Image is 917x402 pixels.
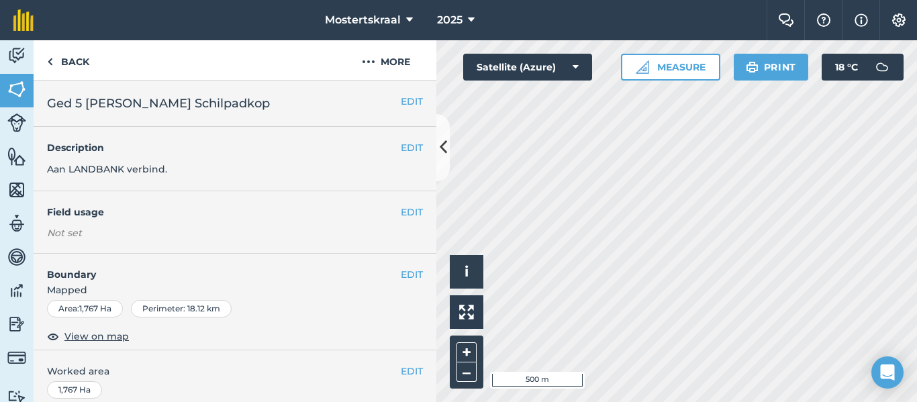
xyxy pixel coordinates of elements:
[437,12,463,28] span: 2025
[47,54,53,70] img: svg+xml;base64,PHN2ZyB4bWxucz0iaHR0cDovL3d3dy53My5vcmcvMjAwMC9zdmciIHdpZHRoPSI5IiBoZWlnaHQ9IjI0Ii...
[7,247,26,267] img: svg+xml;base64,PD94bWwgdmVyc2lvbj0iMS4wIiBlbmNvZGluZz0idXRmLTgiPz4KPCEtLSBHZW5lcmF0b3I6IEFkb2JlIE...
[891,13,907,27] img: A cog icon
[465,263,469,280] span: i
[822,54,904,81] button: 18 °C
[47,140,423,155] h4: Description
[47,300,123,317] div: Area : 1,767 Ha
[336,40,436,80] button: More
[34,283,436,297] span: Mapped
[47,381,102,399] div: 1,767 Ha
[325,12,401,28] span: Mostertskraal
[7,180,26,200] img: svg+xml;base64,PHN2ZyB4bWxucz0iaHR0cDovL3d3dy53My5vcmcvMjAwMC9zdmciIHdpZHRoPSI1NiIgaGVpZ2h0PSI2MC...
[869,54,896,81] img: svg+xml;base64,PD94bWwgdmVyc2lvbj0iMS4wIiBlbmNvZGluZz0idXRmLTgiPz4KPCEtLSBHZW5lcmF0b3I6IEFkb2JlIE...
[47,94,270,113] span: Ged 5 [PERSON_NAME] Schilpadkop
[47,205,401,219] h4: Field usage
[450,255,483,289] button: i
[7,46,26,66] img: svg+xml;base64,PD94bWwgdmVyc2lvbj0iMS4wIiBlbmNvZGluZz0idXRmLTgiPz4KPCEtLSBHZW5lcmF0b3I6IEFkb2JlIE...
[34,254,401,282] h4: Boundary
[463,54,592,81] button: Satellite (Azure)
[47,328,59,344] img: svg+xml;base64,PHN2ZyB4bWxucz0iaHR0cDovL3d3dy53My5vcmcvMjAwMC9zdmciIHdpZHRoPSIxOCIgaGVpZ2h0PSIyNC...
[7,348,26,367] img: svg+xml;base64,PD94bWwgdmVyc2lvbj0iMS4wIiBlbmNvZGluZz0idXRmLTgiPz4KPCEtLSBHZW5lcmF0b3I6IEFkb2JlIE...
[456,342,477,362] button: +
[47,226,423,240] div: Not set
[401,140,423,155] button: EDIT
[7,79,26,99] img: svg+xml;base64,PHN2ZyB4bWxucz0iaHR0cDovL3d3dy53My5vcmcvMjAwMC9zdmciIHdpZHRoPSI1NiIgaGVpZ2h0PSI2MC...
[401,364,423,379] button: EDIT
[64,329,129,344] span: View on map
[456,362,477,382] button: –
[34,40,103,80] a: Back
[621,54,720,81] button: Measure
[636,60,649,74] img: Ruler icon
[734,54,809,81] button: Print
[401,205,423,219] button: EDIT
[871,356,904,389] div: Open Intercom Messenger
[401,94,423,109] button: EDIT
[47,364,423,379] span: Worked area
[459,305,474,319] img: Four arrows, one pointing top left, one top right, one bottom right and the last bottom left
[47,328,129,344] button: View on map
[401,267,423,282] button: EDIT
[778,13,794,27] img: Two speech bubbles overlapping with the left bubble in the forefront
[7,113,26,132] img: svg+xml;base64,PD94bWwgdmVyc2lvbj0iMS4wIiBlbmNvZGluZz0idXRmLTgiPz4KPCEtLSBHZW5lcmF0b3I6IEFkb2JlIE...
[7,213,26,234] img: svg+xml;base64,PD94bWwgdmVyc2lvbj0iMS4wIiBlbmNvZGluZz0idXRmLTgiPz4KPCEtLSBHZW5lcmF0b3I6IEFkb2JlIE...
[855,12,868,28] img: svg+xml;base64,PHN2ZyB4bWxucz0iaHR0cDovL3d3dy53My5vcmcvMjAwMC9zdmciIHdpZHRoPSIxNyIgaGVpZ2h0PSIxNy...
[362,54,375,70] img: svg+xml;base64,PHN2ZyB4bWxucz0iaHR0cDovL3d3dy53My5vcmcvMjAwMC9zdmciIHdpZHRoPSIyMCIgaGVpZ2h0PSIyNC...
[816,13,832,27] img: A question mark icon
[835,54,858,81] span: 18 ° C
[47,163,167,175] span: Aan LANDBANK verbind.
[131,300,232,317] div: Perimeter : 18.12 km
[746,59,759,75] img: svg+xml;base64,PHN2ZyB4bWxucz0iaHR0cDovL3d3dy53My5vcmcvMjAwMC9zdmciIHdpZHRoPSIxOSIgaGVpZ2h0PSIyNC...
[7,281,26,301] img: svg+xml;base64,PD94bWwgdmVyc2lvbj0iMS4wIiBlbmNvZGluZz0idXRmLTgiPz4KPCEtLSBHZW5lcmF0b3I6IEFkb2JlIE...
[13,9,34,31] img: fieldmargin Logo
[7,146,26,166] img: svg+xml;base64,PHN2ZyB4bWxucz0iaHR0cDovL3d3dy53My5vcmcvMjAwMC9zdmciIHdpZHRoPSI1NiIgaGVpZ2h0PSI2MC...
[7,314,26,334] img: svg+xml;base64,PD94bWwgdmVyc2lvbj0iMS4wIiBlbmNvZGluZz0idXRmLTgiPz4KPCEtLSBHZW5lcmF0b3I6IEFkb2JlIE...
